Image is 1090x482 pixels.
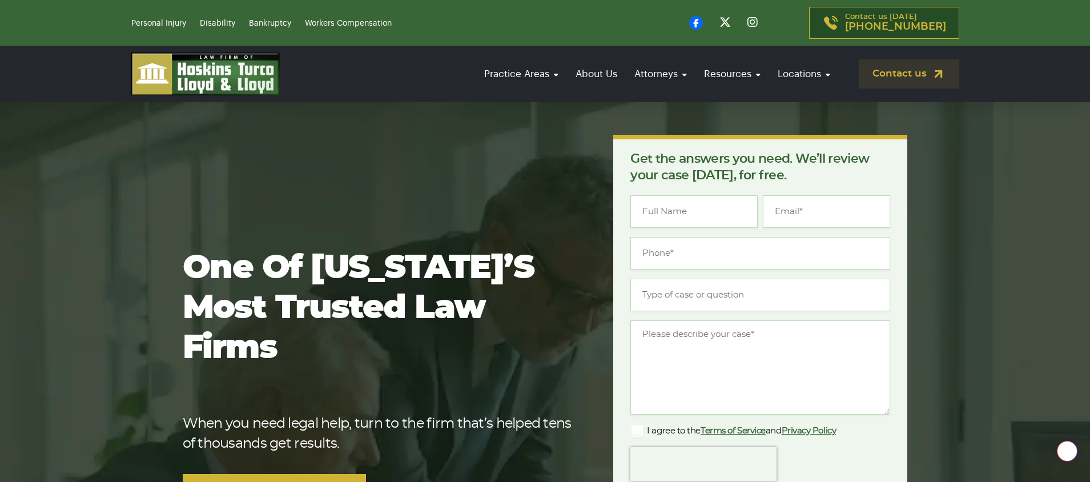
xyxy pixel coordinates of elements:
[131,53,280,95] img: logo
[782,427,836,435] a: Privacy Policy
[570,58,623,90] a: About Us
[859,59,959,89] a: Contact us
[131,19,186,27] a: Personal Injury
[183,248,577,368] h1: One of [US_STATE]’s most trusted law firms
[630,151,890,184] p: Get the answers you need. We’ll review your case [DATE], for free.
[478,58,564,90] a: Practice Areas
[772,58,836,90] a: Locations
[200,19,235,27] a: Disability
[698,58,766,90] a: Resources
[845,21,946,33] span: [PHONE_NUMBER]
[629,58,693,90] a: Attorneys
[701,427,766,435] a: Terms of Service
[249,19,291,27] a: Bankruptcy
[305,19,392,27] a: Workers Compensation
[630,195,758,228] input: Full Name
[183,414,577,454] p: When you need legal help, turn to the firm that’s helped tens of thousands get results.
[630,424,836,438] label: I agree to the and
[630,447,777,481] iframe: reCAPTCHA
[763,195,890,228] input: Email*
[845,13,946,33] p: Contact us [DATE]
[630,279,890,311] input: Type of case or question
[809,7,959,39] a: Contact us [DATE][PHONE_NUMBER]
[630,237,890,270] input: Phone*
